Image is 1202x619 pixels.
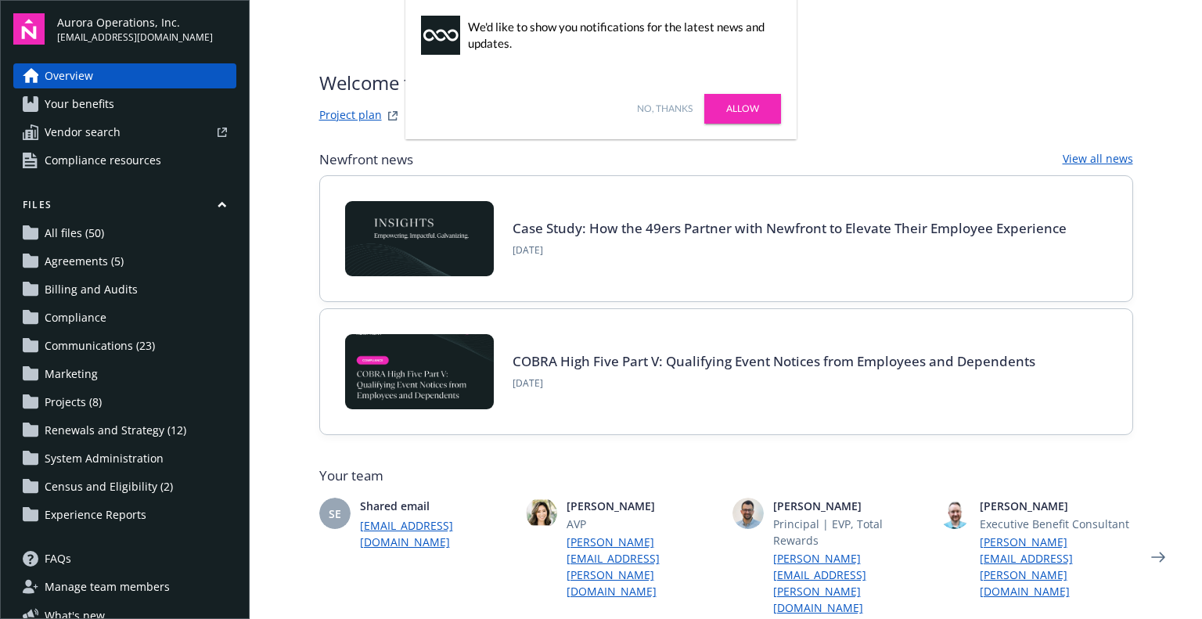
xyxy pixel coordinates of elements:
[319,106,382,125] a: Project plan
[13,277,236,302] a: Billing and Audits
[513,352,1035,370] a: COBRA High Five Part V: Qualifying Event Notices from Employees and Dependents
[45,305,106,330] span: Compliance
[13,446,236,471] a: System Administration
[513,219,1067,237] a: Case Study: How the 49ers Partner with Newfront to Elevate Their Employee Experience
[45,92,114,117] span: Your benefits
[45,63,93,88] span: Overview
[939,498,970,529] img: photo
[360,517,513,550] a: [EMAIL_ADDRESS][DOMAIN_NAME]
[45,390,102,415] span: Projects (8)
[383,106,402,125] a: projectPlanWebsite
[13,390,236,415] a: Projects (8)
[773,516,927,549] span: Principal | EVP, Total Rewards
[45,333,155,358] span: Communications (23)
[13,63,236,88] a: Overview
[13,362,236,387] a: Marketing
[773,498,927,514] span: [PERSON_NAME]
[57,14,213,31] span: Aurora Operations, Inc.
[980,498,1133,514] span: [PERSON_NAME]
[13,333,236,358] a: Communications (23)
[13,502,236,527] a: Experience Reports
[526,498,557,529] img: photo
[732,498,764,529] img: photo
[513,243,1067,257] span: [DATE]
[13,305,236,330] a: Compliance
[567,498,720,514] span: [PERSON_NAME]
[345,201,494,276] img: Card Image - INSIGHTS copy.png
[567,516,720,532] span: AVP
[319,150,413,169] span: Newfront news
[329,506,341,522] span: SE
[704,94,781,124] a: Allow
[773,550,927,616] a: [PERSON_NAME][EMAIL_ADDRESS][PERSON_NAME][DOMAIN_NAME]
[360,498,513,514] span: Shared email
[13,418,236,443] a: Renewals and Strategy (12)
[45,249,124,274] span: Agreements (5)
[13,221,236,246] a: All files (50)
[45,502,146,527] span: Experience Reports
[13,148,236,173] a: Compliance resources
[45,148,161,173] span: Compliance resources
[513,376,1035,390] span: [DATE]
[567,534,720,599] a: [PERSON_NAME][EMAIL_ADDRESS][PERSON_NAME][DOMAIN_NAME]
[45,221,104,246] span: All files (50)
[13,92,236,117] a: Your benefits
[45,474,173,499] span: Census and Eligibility (2)
[637,102,693,116] a: No, thanks
[319,69,667,97] span: Welcome to Navigator , [PERSON_NAME]
[319,466,1133,485] span: Your team
[468,19,773,52] div: We'd like to show you notifications for the latest news and updates.
[45,446,164,471] span: System Administration
[45,277,138,302] span: Billing and Audits
[1063,150,1133,169] a: View all news
[980,534,1133,599] a: [PERSON_NAME][EMAIL_ADDRESS][PERSON_NAME][DOMAIN_NAME]
[13,13,45,45] img: navigator-logo.svg
[13,546,236,571] a: FAQs
[57,31,213,45] span: [EMAIL_ADDRESS][DOMAIN_NAME]
[45,546,71,571] span: FAQs
[980,516,1133,532] span: Executive Benefit Consultant
[13,474,236,499] a: Census and Eligibility (2)
[45,362,98,387] span: Marketing
[13,249,236,274] a: Agreements (5)
[13,198,236,218] button: Files
[1146,545,1171,570] a: Next
[57,13,236,45] button: Aurora Operations, Inc.[EMAIL_ADDRESS][DOMAIN_NAME]
[45,120,121,145] span: Vendor search
[45,418,186,443] span: Renewals and Strategy (12)
[45,574,170,599] span: Manage team members
[13,574,236,599] a: Manage team members
[345,334,494,409] img: BLOG-Card Image - Compliance - COBRA High Five Pt 5 - 09-11-25.jpg
[13,120,236,145] a: Vendor search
